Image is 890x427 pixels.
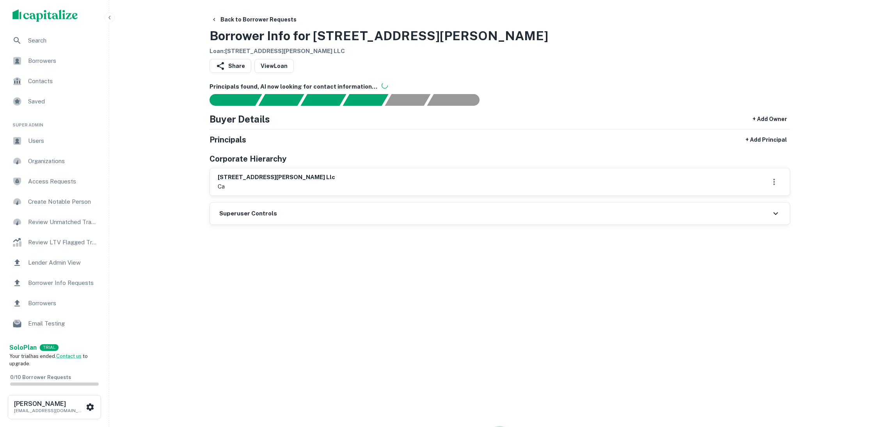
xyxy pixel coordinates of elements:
div: Principals found, still searching for contact information. This may take time... [385,94,430,106]
a: SoloPlan [9,343,37,352]
h3: Borrower Info for [STREET_ADDRESS][PERSON_NAME] [210,27,548,45]
button: [PERSON_NAME][EMAIL_ADDRESS][DOMAIN_NAME] [8,395,101,419]
div: AI fulfillment process complete. [427,94,489,106]
p: [EMAIL_ADDRESS][DOMAIN_NAME] [14,407,84,414]
a: Email Testing [6,314,103,333]
button: + Add Principal [743,133,790,147]
h4: Buyer Details [210,112,270,126]
h6: Superuser Controls [219,209,277,218]
span: Email Testing [28,319,98,328]
span: Borrower Info Requests [28,278,98,288]
a: Contact us [56,353,82,359]
a: Borrower Info Requests [6,274,103,292]
a: Lender Admin View [6,253,103,272]
span: Your trial has ended. to upgrade. [9,353,88,367]
span: Review Unmatched Transactions [28,217,98,227]
button: Share [210,59,251,73]
span: Borrowers [28,56,98,66]
span: Organizations [28,157,98,166]
a: Saved [6,92,103,111]
iframe: Chat Widget [851,365,890,402]
div: Your request is received and processing... [258,94,304,106]
div: Documents found, AI parsing details... [300,94,346,106]
a: Create Notable Person [6,192,103,211]
a: Access Requests [6,172,103,191]
span: Saved [28,97,98,106]
h5: Principals [210,134,246,146]
h6: [STREET_ADDRESS][PERSON_NAME] llc [218,173,335,182]
span: Review LTV Flagged Transactions [28,238,98,247]
div: Sending borrower request to AI... [200,94,259,106]
span: Search [28,36,98,45]
span: Create Notable Person [28,197,98,206]
span: Lender Admin View [28,258,98,267]
p: ca [218,182,335,191]
a: Search [6,31,103,50]
img: capitalize-logo.png [12,9,78,22]
a: ViewLoan [254,59,294,73]
a: Contacts [6,72,103,91]
h6: Loan : [STREET_ADDRESS][PERSON_NAME] LLC [210,47,548,56]
span: Access Requests [28,177,98,186]
h6: Principals found, AI now looking for contact information... [210,82,790,91]
a: Organizations [6,152,103,171]
li: Super Admin [6,112,103,132]
a: Borrowers [6,52,103,70]
h6: [PERSON_NAME] [14,401,84,407]
h5: Corporate Hierarchy [210,153,286,165]
div: TRIAL [40,344,59,351]
span: Borrowers [28,299,98,308]
a: Review LTV Flagged Transactions [6,233,103,252]
button: Back to Borrower Requests [208,12,300,27]
span: 0 / 10 Borrower Requests [10,374,71,380]
a: Review Unmatched Transactions [6,213,103,231]
span: Contacts [28,77,98,86]
div: Principals found, AI now looking for contact information... [343,94,388,106]
a: Borrowers [6,294,103,313]
span: Users [28,136,98,146]
button: + Add Owner [750,112,790,126]
strong: Solo Plan [9,344,37,351]
a: Users [6,132,103,150]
